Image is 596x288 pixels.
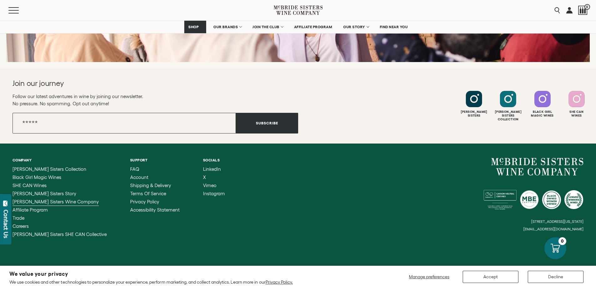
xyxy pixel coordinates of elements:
[130,207,180,212] a: Accessibility Statement
[8,7,31,13] button: Mobile Menu Trigger
[13,183,47,188] span: SHE CAN Wines
[130,166,139,172] span: FAQ
[130,167,180,172] a: FAQ
[203,175,225,180] a: X
[13,215,24,221] span: Trade
[203,166,221,172] span: LinkedIn
[560,91,593,118] a: Follow SHE CAN Wines on Instagram She CanWines
[236,113,298,134] button: Subscribe
[528,271,583,283] button: Decline
[13,175,61,180] span: Black Girl Magic Wines
[13,199,99,204] span: [PERSON_NAME] Sisters Wine Company
[13,183,107,188] a: SHE CAN Wines
[13,78,269,88] h2: Join our journey
[203,183,225,188] a: Vimeo
[203,183,216,188] span: Vimeo
[213,25,238,29] span: OUR BRANDS
[526,91,559,118] a: Follow Black Girl Magic Wines on Instagram Black GirlMagic Wines
[130,175,148,180] span: Account
[248,21,287,33] a: JOIN THE CLUB
[13,191,76,196] span: [PERSON_NAME] Sisters Story
[13,232,107,237] a: McBride Sisters SHE CAN Collective
[13,199,107,204] a: McBride Sisters Wine Company
[13,224,107,229] a: Careers
[463,271,518,283] button: Accept
[130,191,166,196] span: Terms of Service
[343,25,365,29] span: OUR STORY
[13,167,107,172] a: McBride Sisters Collection
[458,110,490,118] div: [PERSON_NAME] Sisters
[294,25,332,29] span: AFFILIATE PROGRAM
[13,166,86,172] span: [PERSON_NAME] Sisters Collection
[130,191,180,196] a: Terms of Service
[203,191,225,196] a: Instagram
[266,280,293,285] a: Privacy Policy.
[9,271,293,277] h2: We value your privacy
[203,175,206,180] span: X
[458,91,490,118] a: Follow McBride Sisters on Instagram [PERSON_NAME]Sisters
[130,175,180,180] a: Account
[290,21,336,33] a: AFFILIATE PROGRAM
[13,207,48,212] span: Affiliate Program
[13,113,236,134] input: Email
[492,91,524,121] a: Follow McBride Sisters Collection on Instagram [PERSON_NAME] SistersCollection
[130,183,171,188] span: Shipping & Delivery
[409,274,449,279] span: Manage preferences
[130,199,180,204] a: Privacy Policy
[184,21,206,33] a: SHOP
[130,199,159,204] span: Privacy Policy
[13,175,107,180] a: Black Girl Magic Wines
[526,110,559,118] div: Black Girl Magic Wines
[13,93,298,107] p: Follow our latest adventures in wine by joining our newsletter. No pressure. No spamming. Opt out...
[3,210,9,238] div: Contact Us
[584,4,590,10] span: 0
[560,110,593,118] div: She Can Wines
[209,21,245,33] a: OUR BRANDS
[523,227,583,231] small: [EMAIL_ADDRESS][DOMAIN_NAME]
[531,219,583,223] small: [STREET_ADDRESS][US_STATE]
[9,279,293,285] p: We use cookies and other technologies to personalize your experience, perform marketing, and coll...
[13,223,29,229] span: Careers
[376,21,412,33] a: FIND NEAR YOU
[405,271,453,283] button: Manage preferences
[13,232,107,237] span: [PERSON_NAME] Sisters SHE CAN Collective
[491,158,583,175] a: McBride Sisters Wine Company
[380,25,408,29] span: FIND NEAR YOU
[252,25,279,29] span: JOIN THE CLUB
[203,167,225,172] a: LinkedIn
[339,21,373,33] a: OUR STORY
[558,237,566,245] div: 0
[13,216,107,221] a: Trade
[492,110,524,121] div: [PERSON_NAME] Sisters Collection
[13,207,107,212] a: Affiliate Program
[130,183,180,188] a: Shipping & Delivery
[188,25,199,29] span: SHOP
[13,191,107,196] a: McBride Sisters Story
